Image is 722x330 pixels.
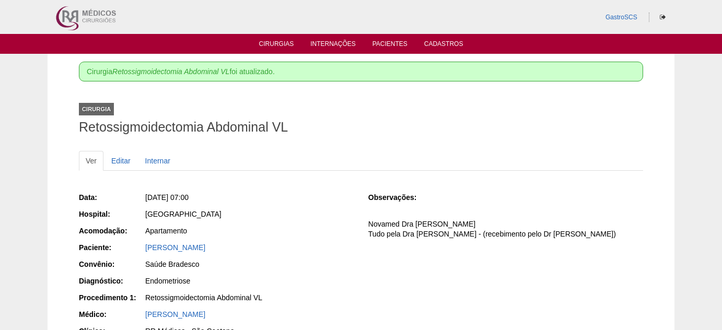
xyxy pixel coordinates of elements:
[104,151,137,171] a: Editar
[79,121,643,134] h1: Retossigmoidectomia Abdominal VL
[145,226,354,236] div: Apartamento
[368,192,434,203] div: Observações:
[79,62,643,81] div: Cirurgia foi atualizado.
[79,276,144,286] div: Diagnóstico:
[79,226,144,236] div: Acomodação:
[660,14,666,20] i: Sair
[605,14,637,21] a: GastroSCS
[259,40,294,51] a: Cirurgias
[138,151,177,171] a: Internar
[145,209,354,219] div: [GEOGRAPHIC_DATA]
[424,40,463,51] a: Cadastros
[79,103,114,115] div: Cirurgia
[79,151,103,171] a: Ver
[145,243,205,252] a: [PERSON_NAME]
[145,276,354,286] div: Endometriose
[79,242,144,253] div: Paciente:
[79,292,144,303] div: Procedimento 1:
[79,209,144,219] div: Hospital:
[79,259,144,269] div: Convênio:
[372,40,407,51] a: Pacientes
[79,192,144,203] div: Data:
[145,193,189,202] span: [DATE] 07:00
[145,292,354,303] div: Retossigmoidectomia Abdominal VL
[79,309,144,320] div: Médico:
[112,67,229,76] em: Retossigmoidectomia Abdominal VL
[145,310,205,319] a: [PERSON_NAME]
[310,40,356,51] a: Internações
[145,259,354,269] div: Saúde Bradesco
[368,219,643,239] p: Novamed Dra [PERSON_NAME] Tudo pela Dra [PERSON_NAME] - (recebimento pelo Dr [PERSON_NAME])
